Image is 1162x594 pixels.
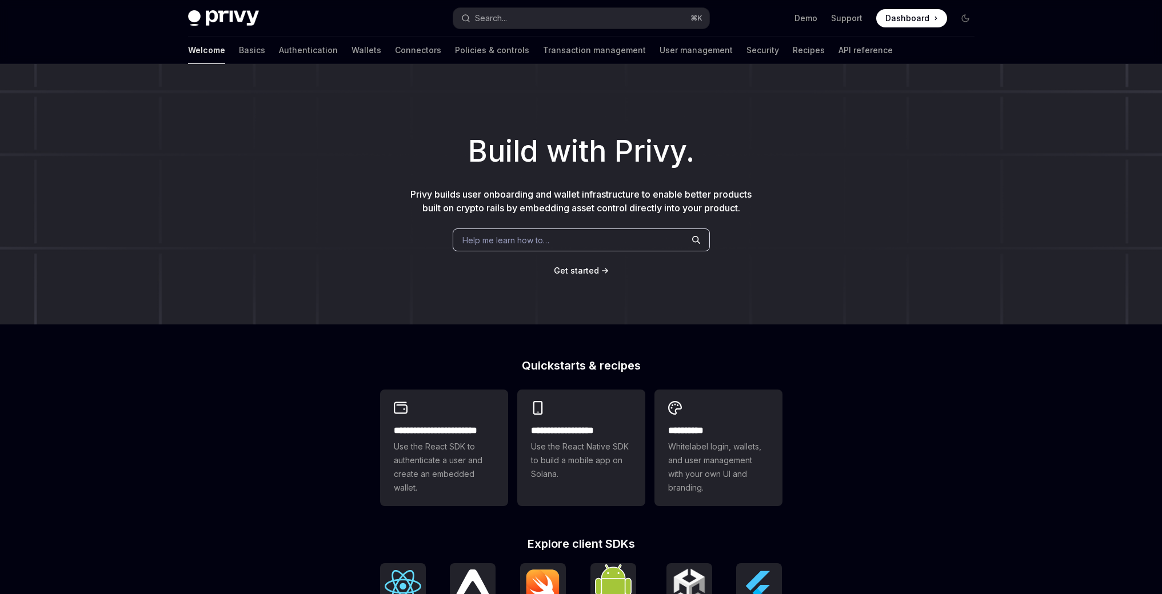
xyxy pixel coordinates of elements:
[517,390,645,506] a: **** **** **** ***Use the React Native SDK to build a mobile app on Solana.
[380,360,782,371] h2: Quickstarts & recipes
[188,37,225,64] a: Welcome
[831,13,862,24] a: Support
[654,390,782,506] a: **** *****Whitelabel login, wallets, and user management with your own UI and branding.
[380,538,782,549] h2: Explore client SDKs
[279,37,338,64] a: Authentication
[885,13,929,24] span: Dashboard
[838,37,893,64] a: API reference
[239,37,265,64] a: Basics
[543,37,646,64] a: Transaction management
[453,8,709,29] button: Search...⌘K
[475,11,507,25] div: Search...
[352,37,381,64] a: Wallets
[793,37,825,64] a: Recipes
[690,14,702,23] span: ⌘ K
[554,266,599,275] span: Get started
[395,37,441,64] a: Connectors
[188,10,259,26] img: dark logo
[531,440,632,481] span: Use the React Native SDK to build a mobile app on Solana.
[956,9,975,27] button: Toggle dark mode
[18,129,1144,174] h1: Build with Privy.
[394,440,494,495] span: Use the React SDK to authenticate a user and create an embedded wallet.
[668,440,769,495] span: Whitelabel login, wallets, and user management with your own UI and branding.
[876,9,947,27] a: Dashboard
[660,37,733,64] a: User management
[794,13,817,24] a: Demo
[455,37,529,64] a: Policies & controls
[554,265,599,276] a: Get started
[410,188,752,214] span: Privy builds user onboarding and wallet infrastructure to enable better products built on crypto ...
[746,37,779,64] a: Security
[462,234,549,246] span: Help me learn how to…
